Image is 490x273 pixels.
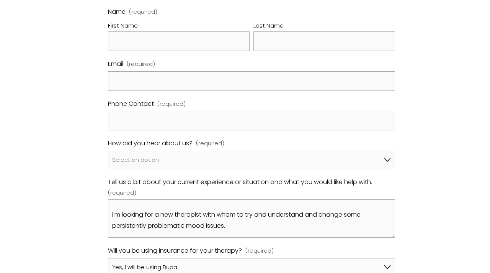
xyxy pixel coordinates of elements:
[108,151,395,169] select: How did you hear about us?
[108,21,250,31] div: First Name
[108,99,154,110] span: Phone Contact
[108,188,136,198] span: (required)
[129,9,157,15] span: (required)
[108,177,372,188] span: Tell us a bit about your current experience or situation and what you would like help with.
[127,59,155,69] span: (required)
[108,59,123,70] span: Email
[245,246,274,256] span: (required)
[108,245,242,257] span: Will you be using insurance for your therapy?
[108,199,395,238] textarea: Hi there, My name is [PERSON_NAME], I'm [DEMOGRAPHIC_DATA] and have recently moved to [GEOGRAPHIC...
[253,21,395,31] div: Last Name
[108,7,126,18] span: Name
[157,99,186,109] span: (required)
[108,138,193,149] span: How did you hear about us?
[196,138,224,148] span: (required)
